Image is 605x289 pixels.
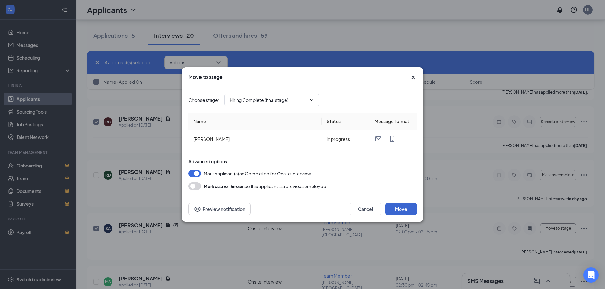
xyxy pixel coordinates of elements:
[409,74,417,81] button: Close
[188,113,322,130] th: Name
[322,113,369,130] th: Status
[322,130,369,148] td: in progress
[193,136,230,142] span: [PERSON_NAME]
[409,74,417,81] svg: Cross
[188,158,417,165] div: Advanced options
[350,203,381,215] button: Cancel
[385,203,417,215] button: Move
[204,182,327,190] div: since this applicant is a previous employee.
[583,267,599,283] div: Open Intercom Messenger
[188,96,219,103] span: Choose stage :
[388,135,396,143] svg: MobileSms
[374,135,382,143] svg: Email
[188,203,251,215] button: Preview notificationEye
[204,183,239,189] b: Mark as a re-hire
[194,205,201,213] svg: Eye
[369,113,417,130] th: Message format
[204,170,311,177] span: Mark applicant(s) as Completed for Onsite Interview
[188,74,223,81] h3: Move to stage
[309,97,314,102] svg: ChevronDown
